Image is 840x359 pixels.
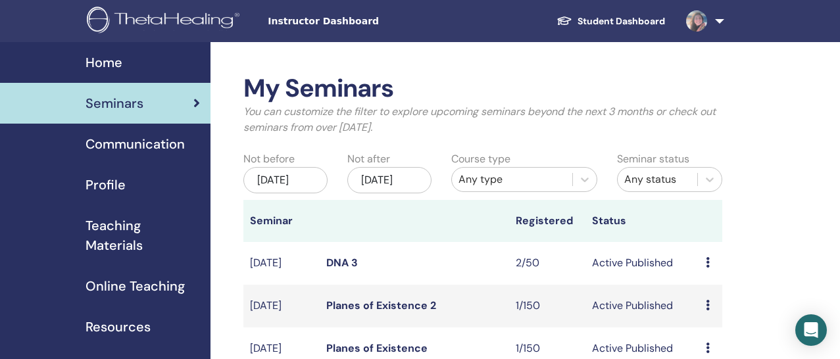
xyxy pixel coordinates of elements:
[795,314,827,346] div: Open Intercom Messenger
[509,200,585,242] th: Registered
[347,167,432,193] div: [DATE]
[86,53,122,72] span: Home
[243,104,722,135] p: You can customize the filter to explore upcoming seminars beyond the next 3 months or check out s...
[86,276,185,296] span: Online Teaching
[347,151,390,167] label: Not after
[326,256,358,270] a: DNA 3
[458,172,566,187] div: Any type
[86,93,143,113] span: Seminars
[86,216,200,255] span: Teaching Materials
[243,167,328,193] div: [DATE]
[451,151,510,167] label: Course type
[509,242,585,285] td: 2/50
[86,175,126,195] span: Profile
[243,285,320,327] td: [DATE]
[86,317,151,337] span: Resources
[243,151,295,167] label: Not before
[624,172,690,187] div: Any status
[86,134,185,154] span: Communication
[243,242,320,285] td: [DATE]
[585,200,699,242] th: Status
[326,341,428,355] a: Planes of Existence
[243,74,722,104] h2: My Seminars
[546,9,676,34] a: Student Dashboard
[617,151,689,167] label: Seminar status
[268,14,465,28] span: Instructor Dashboard
[556,15,572,26] img: graduation-cap-white.svg
[509,285,585,327] td: 1/150
[686,11,707,32] img: default.jpg
[87,7,244,36] img: logo.png
[326,299,436,312] a: Planes of Existence 2
[585,242,699,285] td: Active Published
[243,200,320,242] th: Seminar
[585,285,699,327] td: Active Published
